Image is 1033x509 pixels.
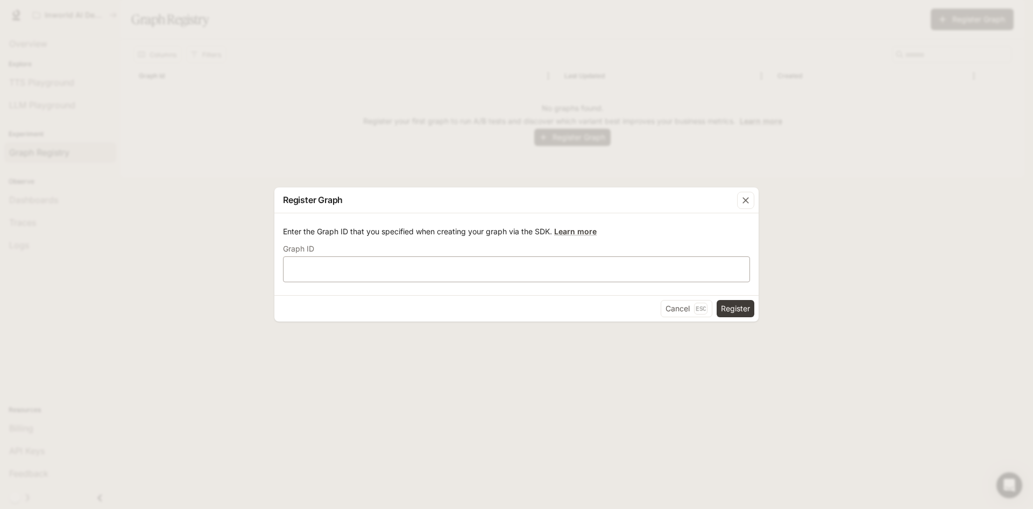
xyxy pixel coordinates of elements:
button: CancelEsc [661,300,712,317]
p: Graph ID [283,245,314,253]
p: Enter the Graph ID that you specified when creating your graph via the SDK. [283,226,750,237]
p: Register Graph [283,193,343,206]
button: Register [717,300,754,317]
a: Learn more [554,227,597,236]
p: Esc [694,303,707,315]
